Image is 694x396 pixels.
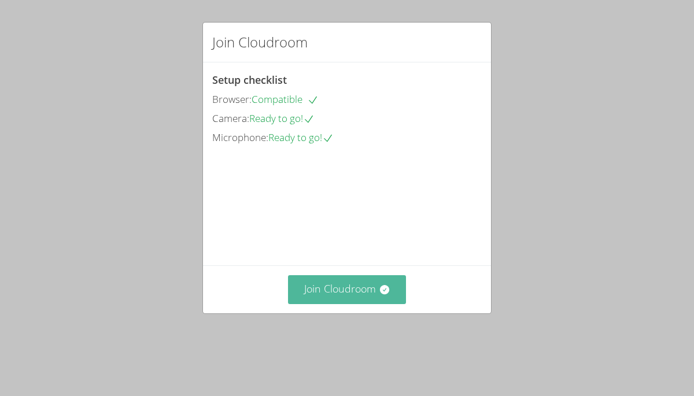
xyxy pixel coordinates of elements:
span: Microphone: [212,131,268,144]
button: Join Cloudroom [288,275,407,304]
span: Ready to go! [268,131,334,144]
h2: Join Cloudroom [212,32,308,53]
span: Ready to go! [249,112,315,125]
span: Browser: [212,92,252,106]
span: Compatible [252,92,319,106]
span: Setup checklist [212,73,287,87]
span: Camera: [212,112,249,125]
